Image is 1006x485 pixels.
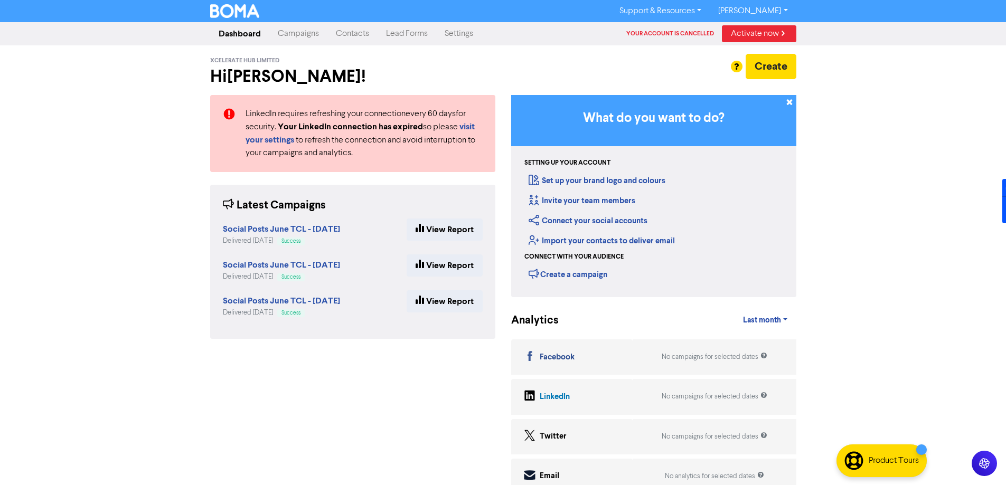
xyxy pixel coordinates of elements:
[665,471,764,481] div: No analytics for selected dates
[327,23,378,44] a: Contacts
[223,236,340,246] div: Delivered [DATE]
[223,297,340,306] a: Social Posts June TCL - [DATE]
[529,216,647,226] a: Connect your social accounts
[540,431,567,443] div: Twitter
[223,225,340,234] a: Social Posts June TCL - [DATE]
[710,3,796,20] a: [PERSON_NAME]
[210,66,495,87] h2: Hi [PERSON_NAME] !
[223,272,340,282] div: Delivered [DATE]
[529,196,635,206] a: Invite your team members
[281,239,300,244] span: Success
[223,260,340,270] strong: Social Posts June TCL - [DATE]
[527,111,781,126] h3: What do you want to do?
[278,121,423,132] strong: Your LinkedIn connection has expired
[407,290,483,312] a: View Report
[511,312,546,329] div: Analytics
[210,4,260,18] img: BOMA Logo
[529,236,675,246] a: Import your contacts to deliver email
[223,197,326,214] div: Latest Campaigns
[223,261,340,270] a: Social Posts June TCL - [DATE]
[662,392,767,402] div: No campaigns for selected dates
[746,54,796,79] button: Create
[626,30,722,39] div: Your account is cancelled
[540,391,570,403] div: LinkedIn
[735,310,796,331] a: Last month
[662,352,767,362] div: No campaigns for selected dates
[743,316,781,325] span: Last month
[540,351,575,364] div: Facebook
[223,308,340,318] div: Delivered [DATE]
[436,23,482,44] a: Settings
[281,310,300,316] span: Success
[210,57,279,64] span: Xcelerate Hub Limited
[407,218,483,241] a: View Report
[722,25,796,42] a: Activate now
[246,123,475,145] a: visit your settings
[529,176,665,186] a: Set up your brand logo and colours
[223,296,340,306] strong: Social Posts June TCL - [DATE]
[269,23,327,44] a: Campaigns
[511,95,796,297] div: Getting Started in BOMA
[953,434,1006,485] iframe: Chat Widget
[524,252,624,262] div: Connect with your audience
[210,23,269,44] a: Dashboard
[611,3,710,20] a: Support & Resources
[281,274,300,280] span: Success
[524,158,610,168] div: Setting up your account
[529,266,607,282] div: Create a campaign
[662,432,767,442] div: No campaigns for selected dates
[238,108,491,159] div: LinkedIn requires refreshing your connection every 60 days for security. so please to refresh the...
[378,23,436,44] a: Lead Forms
[540,470,559,482] div: Email
[407,254,483,277] a: View Report
[223,224,340,234] strong: Social Posts June TCL - [DATE]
